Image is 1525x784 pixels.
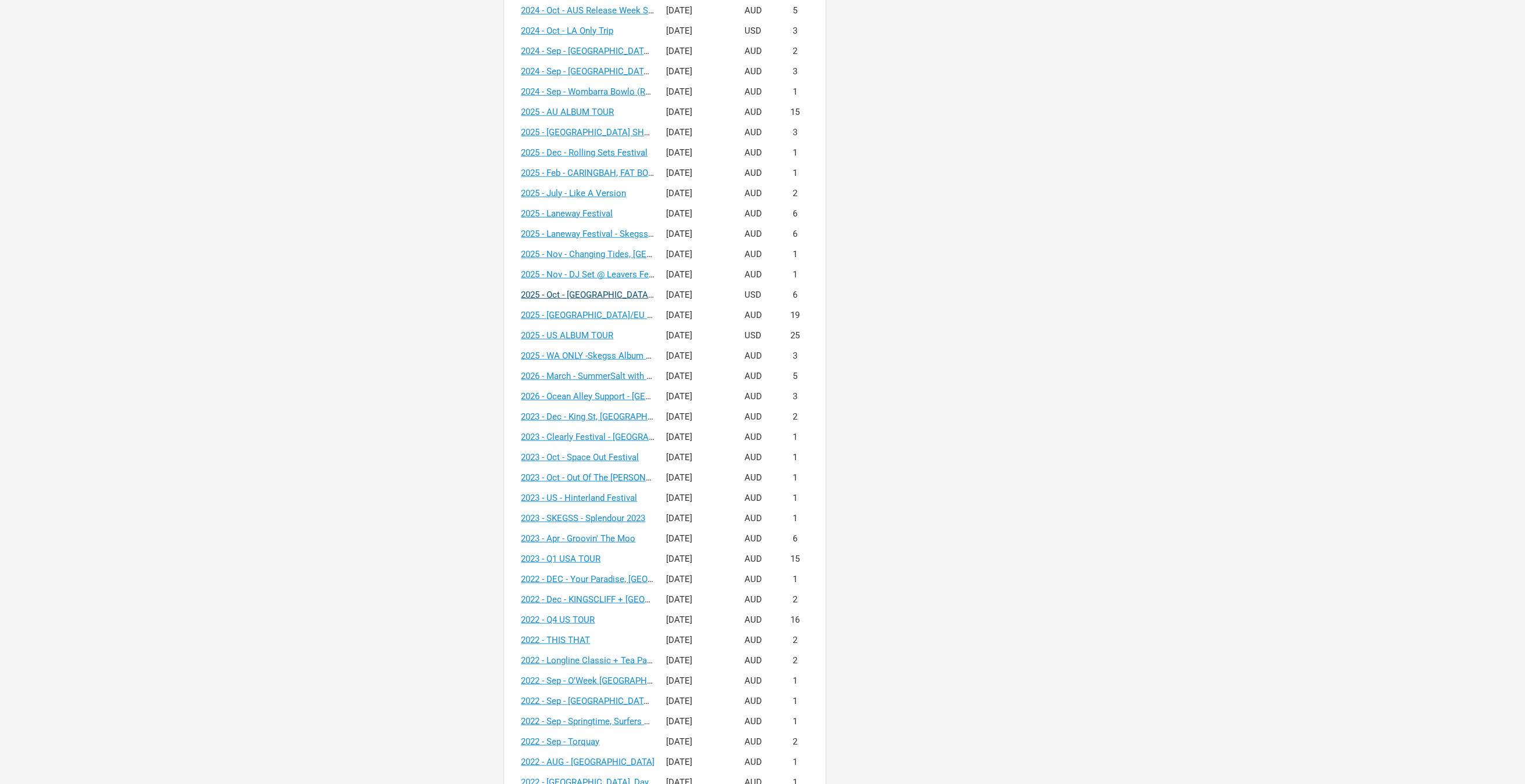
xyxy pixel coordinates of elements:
td: AUD [731,204,776,224]
a: 2022 - Dec - KINGSCLIFF + [GEOGRAPHIC_DATA] [521,594,710,605]
a: 2022 - Sep - [GEOGRAPHIC_DATA] - Valleyways Festival [521,696,735,706]
td: 3 [776,346,814,366]
td: 1 [776,82,814,102]
a: 2022 - Longline Classic + Tea Party, [GEOGRAPHIC_DATA] [521,655,744,666]
td: AUD [731,244,776,265]
td: 6 [776,204,814,224]
a: 2022 - Sep - O'Week [GEOGRAPHIC_DATA] [521,675,684,686]
a: 2024 - Sep - [GEOGRAPHIC_DATA] Trip [521,66,669,77]
td: 1 [776,447,814,468]
td: 15 [776,549,814,569]
a: 2025 - AU ALBUM TOUR [521,107,614,117]
a: 2024 - Oct - AUS Release Week Shows [521,5,670,16]
td: 1 [776,671,814,691]
td: 25 [776,326,814,346]
td: AUD [731,671,776,691]
td: [DATE] [661,549,731,569]
td: [DATE] [661,386,731,407]
td: AUD [731,488,776,508]
a: 2024 - Sep - [GEOGRAPHIC_DATA] Trip [521,46,669,56]
a: 2025 - [GEOGRAPHIC_DATA] SHOW COMPARISONS [521,127,720,138]
td: [DATE] [661,163,731,183]
a: 2022 - THIS THAT [521,635,591,645]
td: 15 [776,102,814,122]
td: 1 [776,163,814,183]
td: 3 [776,122,814,143]
td: 3 [776,62,814,82]
td: AUD [731,346,776,366]
td: [DATE] [661,305,731,326]
td: AUD [731,691,776,711]
td: 1 [776,265,814,285]
a: 2023 - Oct - Out Of The [PERSON_NAME] - Fremantle [521,472,724,483]
td: USD [731,285,776,305]
td: [DATE] [661,508,731,529]
td: [DATE] [661,488,731,508]
td: [DATE] [661,732,731,752]
td: [DATE] [661,224,731,244]
td: 6 [776,285,814,305]
a: 2023 - Apr - Groovin' The Moo [521,533,636,544]
td: AUD [731,82,776,102]
td: AUD [731,122,776,143]
a: 2023 - Clearly Festival - [GEOGRAPHIC_DATA] [521,432,697,442]
td: AUD [731,407,776,427]
a: 2023 - Dec - King St, [GEOGRAPHIC_DATA] [521,411,684,422]
td: [DATE] [661,610,731,630]
td: [DATE] [661,447,731,468]
td: [DATE] [661,407,731,427]
a: 2025 - WA ONLY -Skegss Album Tour Budget [521,351,693,361]
td: [DATE] [661,651,731,671]
td: AUD [731,143,776,163]
td: AUD [731,590,776,610]
td: [DATE] [661,244,731,265]
td: AUD [731,752,776,772]
td: AUD [731,529,776,549]
td: AUD [731,549,776,569]
td: [DATE] [661,143,731,163]
a: 2023 - SKEGSS - Splendour 2023 [521,513,646,523]
td: 16 [776,610,814,630]
td: AUD [731,468,776,488]
a: 2026 - Ocean Alley Support - [GEOGRAPHIC_DATA] & [GEOGRAPHIC_DATA] [521,391,810,402]
td: [DATE] [661,630,731,651]
td: 1 [776,711,814,732]
td: AUD [731,630,776,651]
td: AUD [731,224,776,244]
td: 1 [776,508,814,529]
td: 5 [776,1,814,21]
td: [DATE] [661,590,731,610]
td: AUD [731,183,776,204]
td: [DATE] [661,62,731,82]
td: 6 [776,224,814,244]
a: 2025 - Feb - CARINGBAH, FAT BOY BIKES [521,168,679,178]
td: [DATE] [661,671,731,691]
td: AUD [731,508,776,529]
td: USD [731,326,776,346]
td: [DATE] [661,1,731,21]
td: 1 [776,569,814,590]
td: [DATE] [661,346,731,366]
a: 2025 - Laneway Festival [521,208,613,219]
td: AUD [731,569,776,590]
td: [DATE] [661,204,731,224]
td: [DATE] [661,691,731,711]
td: [DATE] [661,102,731,122]
td: AUD [731,610,776,630]
a: 2024 - Oct - LA Only Trip [521,26,614,36]
td: [DATE] [661,752,731,772]
a: 2022 - Q4 US TOUR [521,615,595,625]
td: [DATE] [661,468,731,488]
td: 2 [776,630,814,651]
td: 1 [776,752,814,772]
td: [DATE] [661,82,731,102]
td: 1 [776,143,814,163]
td: AUD [731,427,776,447]
a: 2023 - Oct - Space Out Festival [521,452,639,463]
td: USD [731,21,776,41]
td: 2 [776,732,814,752]
td: 3 [776,21,814,41]
td: [DATE] [661,326,731,346]
td: [DATE] [661,21,731,41]
td: 5 [776,366,814,386]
